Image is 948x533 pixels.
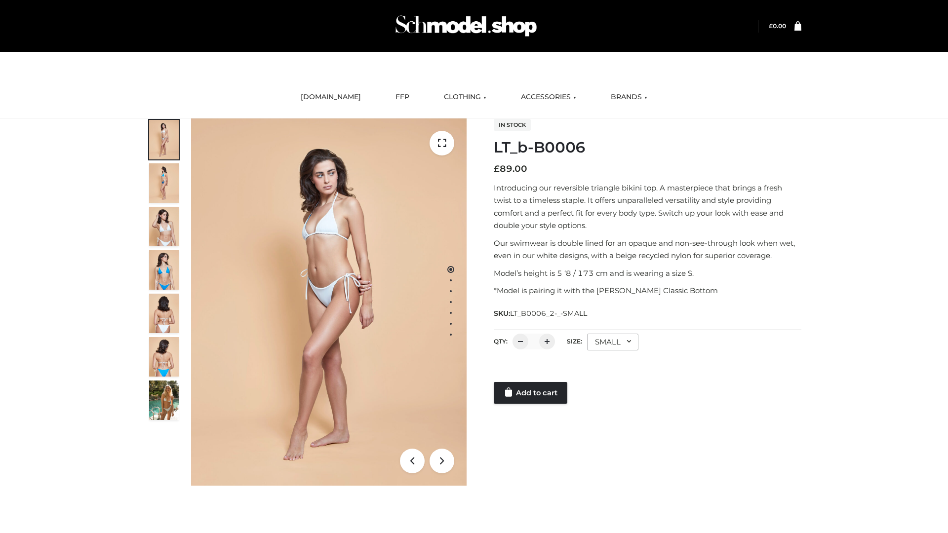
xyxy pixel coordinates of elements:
[149,294,179,333] img: ArielClassicBikiniTop_CloudNine_AzureSky_OW114ECO_7-scaled.jpg
[769,22,786,30] bdi: 0.00
[494,237,801,262] p: Our swimwear is double lined for an opaque and non-see-through look when wet, even in our white d...
[494,139,801,156] h1: LT_b-B0006
[494,182,801,232] p: Introducing our reversible triangle bikini top. A masterpiece that brings a fresh twist to a time...
[149,250,179,290] img: ArielClassicBikiniTop_CloudNine_AzureSky_OW114ECO_4-scaled.jpg
[149,207,179,246] img: ArielClassicBikiniTop_CloudNine_AzureSky_OW114ECO_3-scaled.jpg
[494,267,801,280] p: Model’s height is 5 ‘8 / 173 cm and is wearing a size S.
[769,22,773,30] span: £
[149,120,179,159] img: ArielClassicBikiniTop_CloudNine_AzureSky_OW114ECO_1-scaled.jpg
[149,337,179,377] img: ArielClassicBikiniTop_CloudNine_AzureSky_OW114ECO_8-scaled.jpg
[149,381,179,420] img: Arieltop_CloudNine_AzureSky2.jpg
[149,163,179,203] img: ArielClassicBikiniTop_CloudNine_AzureSky_OW114ECO_2-scaled.jpg
[567,338,582,345] label: Size:
[603,86,655,108] a: BRANDS
[513,86,584,108] a: ACCESSORIES
[510,309,587,318] span: LT_B0006_2-_-SMALL
[436,86,494,108] a: CLOTHING
[392,6,540,45] img: Schmodel Admin 964
[494,119,531,131] span: In stock
[494,338,508,345] label: QTY:
[494,382,567,404] a: Add to cart
[494,284,801,297] p: *Model is pairing it with the [PERSON_NAME] Classic Bottom
[587,334,638,350] div: SMALL
[494,163,527,174] bdi: 89.00
[293,86,368,108] a: [DOMAIN_NAME]
[494,163,500,174] span: £
[191,118,467,486] img: ArielClassicBikiniTop_CloudNine_AzureSky_OW114ECO_1
[494,307,588,319] span: SKU:
[769,22,786,30] a: £0.00
[388,86,417,108] a: FFP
